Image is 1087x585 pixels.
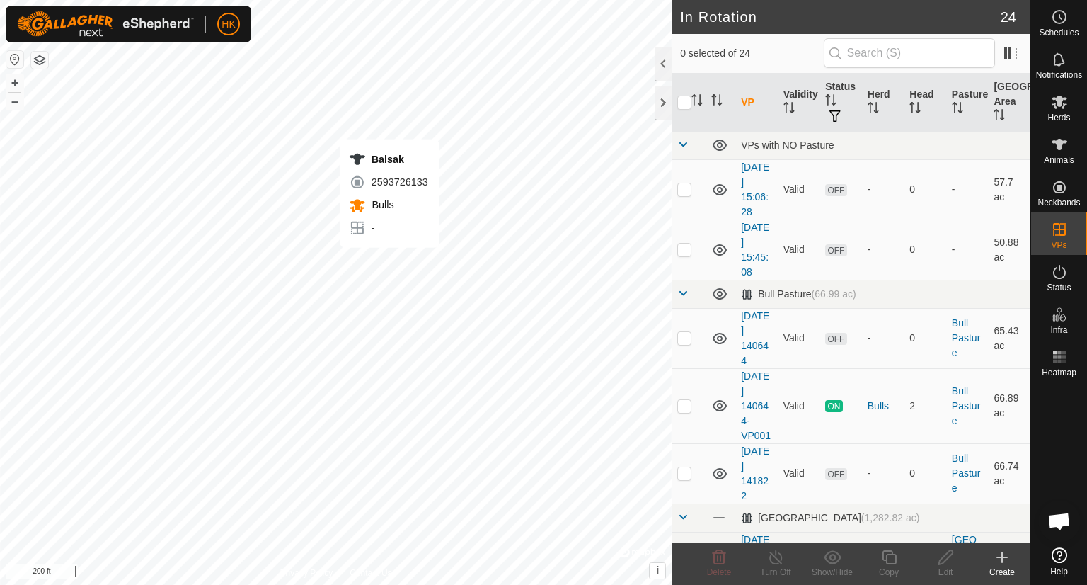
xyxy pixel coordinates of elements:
[904,220,946,280] td: 0
[741,370,771,441] a: [DATE] 140644-VP001
[812,288,856,300] span: (66.99 ac)
[988,308,1030,368] td: 65.43 ac
[904,443,946,504] td: 0
[868,331,899,346] div: -
[349,220,428,237] div: -
[861,566,917,579] div: Copy
[909,104,921,115] p-sorticon: Activate to sort
[711,96,723,108] p-sorticon: Activate to sort
[868,104,879,115] p-sorticon: Activate to sort
[778,308,820,368] td: Valid
[1047,283,1071,292] span: Status
[349,174,428,191] div: 2593726133
[6,93,23,110] button: –
[783,104,795,115] p-sorticon: Activate to sort
[680,46,823,61] span: 0 selected of 24
[350,567,391,579] a: Contact Us
[988,220,1030,280] td: 50.88 ac
[904,308,946,368] td: 0
[349,151,428,168] div: Balsak
[819,74,862,132] th: Status
[778,74,820,132] th: Validity
[825,400,842,412] span: ON
[741,310,769,366] a: [DATE] 140644
[904,74,946,132] th: Head
[741,445,769,501] a: [DATE] 141822
[778,220,820,280] td: Valid
[691,96,703,108] p-sorticon: Activate to sort
[825,468,846,480] span: OFF
[952,385,980,426] a: Bull Pasture
[369,199,394,210] span: Bulls
[946,74,989,132] th: Pasture
[778,159,820,220] td: Valid
[952,104,963,115] p-sorticon: Activate to sort
[741,161,769,217] a: [DATE] 15:06:28
[868,182,899,197] div: -
[824,38,995,68] input: Search (S)
[741,140,1025,151] div: VPs with NO Pasture
[680,8,1001,25] h2: In Rotation
[1042,368,1076,377] span: Heatmap
[946,159,989,220] td: -
[1051,241,1066,249] span: VPs
[1044,156,1074,164] span: Animals
[917,566,974,579] div: Edit
[735,74,778,132] th: VP
[1047,113,1070,122] span: Herds
[804,566,861,579] div: Show/Hide
[778,443,820,504] td: Valid
[650,563,665,579] button: i
[741,222,769,278] a: [DATE] 15:45:08
[862,74,904,132] th: Herd
[994,111,1005,123] p-sorticon: Activate to sort
[988,368,1030,443] td: 66.89 ac
[904,368,946,443] td: 2
[988,443,1030,504] td: 66.74 ac
[1036,71,1082,79] span: Notifications
[868,242,899,257] div: -
[988,159,1030,220] td: 57.7 ac
[861,512,920,523] span: (1,282.82 ac)
[904,159,946,220] td: 0
[741,288,856,300] div: Bull Pasture
[1031,542,1087,581] a: Help
[1037,198,1080,207] span: Neckbands
[868,399,899,414] div: Bulls
[741,512,919,524] div: [GEOGRAPHIC_DATA]
[1001,6,1016,28] span: 24
[952,453,980,494] a: Bull Pasture
[825,96,836,108] p-sorticon: Activate to sort
[868,466,899,481] div: -
[778,368,820,443] td: Valid
[1039,28,1079,37] span: Schedules
[31,52,48,69] button: Map Layers
[280,567,333,579] a: Privacy Policy
[222,17,235,32] span: HK
[825,333,846,345] span: OFF
[6,74,23,91] button: +
[1050,326,1067,334] span: Infra
[1038,500,1081,543] div: Open chat
[952,317,980,358] a: Bull Pasture
[946,220,989,280] td: -
[707,567,732,577] span: Delete
[825,184,846,196] span: OFF
[17,11,194,37] img: Gallagher Logo
[656,564,659,577] span: i
[974,566,1030,579] div: Create
[747,566,804,579] div: Turn Off
[1050,567,1068,576] span: Help
[825,244,846,256] span: OFF
[988,74,1030,132] th: [GEOGRAPHIC_DATA] Area
[6,51,23,68] button: Reset Map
